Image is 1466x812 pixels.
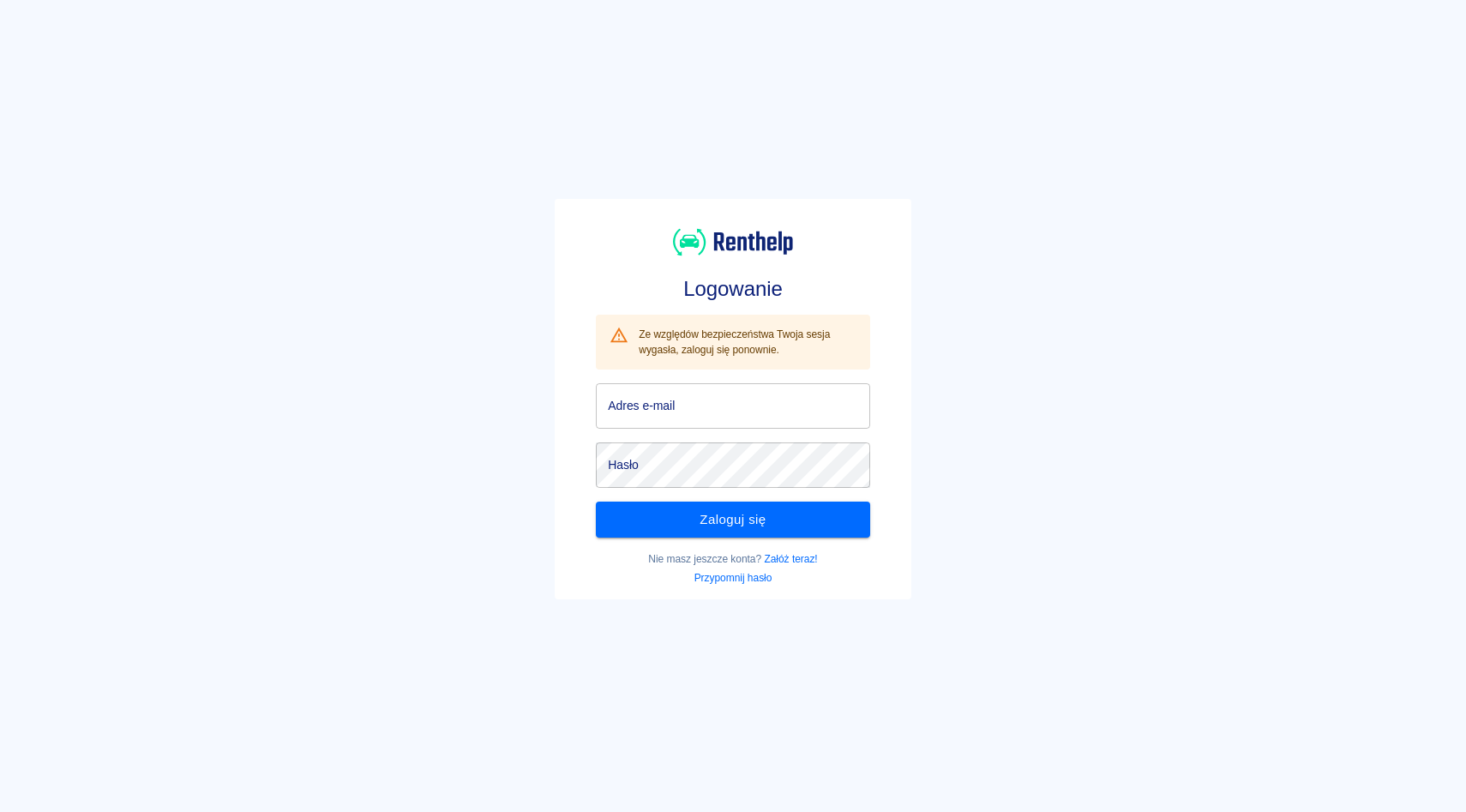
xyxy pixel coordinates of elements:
[764,553,817,565] a: Załóż teraz!
[639,320,856,364] div: Ze względów bezpieczeństwa Twoja sesja wygasła, zaloguj się ponownie.
[673,226,793,258] img: Renthelp logo
[596,551,870,567] p: Nie masz jeszcze konta?
[694,572,772,584] a: Przypomnij hasło
[596,502,870,538] button: Zaloguj się
[596,277,870,301] h3: Logowanie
